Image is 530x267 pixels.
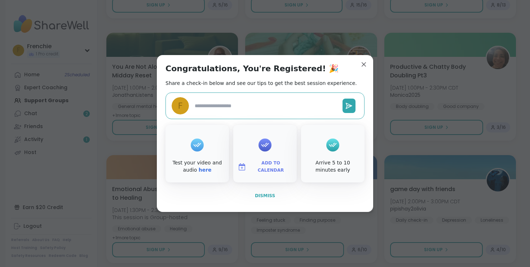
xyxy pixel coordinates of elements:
[167,159,228,173] div: Test your video and audio
[165,80,357,87] h2: Share a check-in below and see our tips to get the best session experience.
[255,193,275,198] span: Dismiss
[199,167,212,173] a: here
[238,163,246,171] img: ShareWell Logomark
[165,188,365,203] button: Dismiss
[178,100,182,112] span: F
[249,160,292,174] span: Add to Calendar
[235,159,295,175] button: Add to Calendar
[165,64,339,74] h1: Congratulations, You're Registered! 🎉
[302,159,363,173] div: Arrive 5 to 10 minutes early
